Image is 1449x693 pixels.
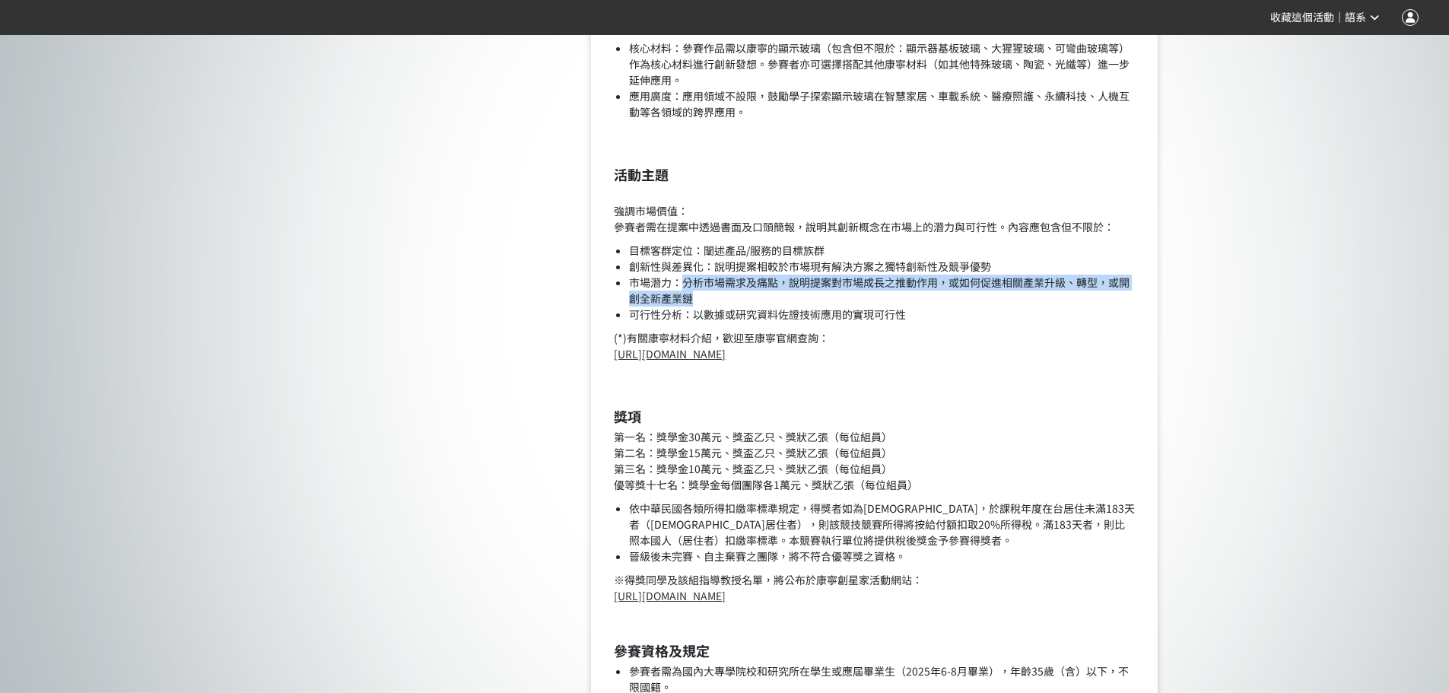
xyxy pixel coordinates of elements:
p: 第一名：獎學金30萬元、獎盃乙只、獎狀乙張（每位組員） 第二名：獎學金15萬元、獎盃乙只、獎狀乙張（每位組員） 第三名：獎學金10萬元、獎盃乙只、獎狀乙張（每位組員） 優等獎十七名：獎學金每個團... [614,429,1135,493]
span: 收藏這個活動 [1270,11,1334,24]
strong: 獎項 [614,406,641,426]
strong: 參賽資格及規定 [614,641,710,660]
li: 依中華民國各類所得扣繳率標準規定，得獎者如為[DEMOGRAPHIC_DATA]，於課稅年度在台居住未滿183天者（[DEMOGRAPHIC_DATA]居住者），則該競技競賽所得將按給付額扣取2... [629,501,1135,548]
li: 可行性分析：以數據或研究資料佐證技術應用的實現可行性 [629,307,1135,323]
p: ※得獎同學及該組指導教授名單，將公布於康寧創星家活動網站： [614,572,1135,604]
li: 目標客群定位：闡述產品/服務的目標族群 [629,243,1135,259]
a: [URL][DOMAIN_NAME] [614,346,726,361]
li: 晉級後未完賽、自主棄賽之團隊，將不符合優等獎之資格。 [629,548,1135,564]
p: (*)有關康寧材料介紹，歡迎至康寧官網查詢： [614,330,1135,362]
li: 核心材料：參賽作品需以康寧的顯示玻璃（包含但不限於：顯示器基板玻璃、大猩猩玻璃、可彎曲玻璃等）作為核心材料進行創新發想。參賽者亦可選擇搭配其他康寧材料（如其他特殊玻璃、陶瓷、光纖等）進一步延伸應用。 [629,40,1135,88]
li: 市場潛力：分析市場需求及痛點，說明提案對市場成長之推動作用，或如何促進相關產業升級、轉型，或開創全新產業鏈 [629,275,1135,307]
li: 創新性與差異化：說明提案相較於市場現有解決方案之獨特創新性及競爭優勢 [629,259,1135,275]
p: 強調市場價值： 參賽者需在提案中透過書面及口頭簡報，說明其創新概念在市場上的潛力與可行性。內容應包含但不限於： [614,187,1135,235]
a: [URL][DOMAIN_NAME] [614,588,726,603]
span: ｜ [1334,10,1345,26]
strong: 活動主題 [614,164,669,184]
span: 語系 [1345,11,1366,24]
li: 應用廣度：應用領域不設限，鼓勵學子探索顯示玻璃在智慧家居、車載系統、醫療照護、永續科技、人機互動等各領域的跨界應用。 [629,88,1135,120]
